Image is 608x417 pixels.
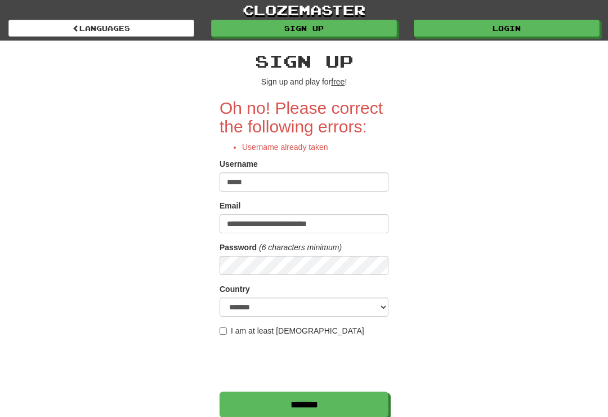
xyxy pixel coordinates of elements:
h2: Sign up [220,52,388,70]
input: I am at least [DEMOGRAPHIC_DATA] [220,327,227,335]
label: Email [220,200,240,211]
a: Login [414,20,600,37]
u: free [331,77,345,86]
label: Country [220,283,250,295]
em: (6 characters minimum) [259,243,342,252]
h2: Oh no! Please correct the following errors: [220,99,388,136]
label: Password [220,242,257,253]
p: Sign up and play for ! [220,76,388,87]
iframe: reCAPTCHA [220,342,391,386]
label: Username [220,158,258,170]
label: I am at least [DEMOGRAPHIC_DATA] [220,325,364,336]
li: Username already taken [242,141,388,153]
a: Languages [8,20,194,37]
a: Sign up [211,20,397,37]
